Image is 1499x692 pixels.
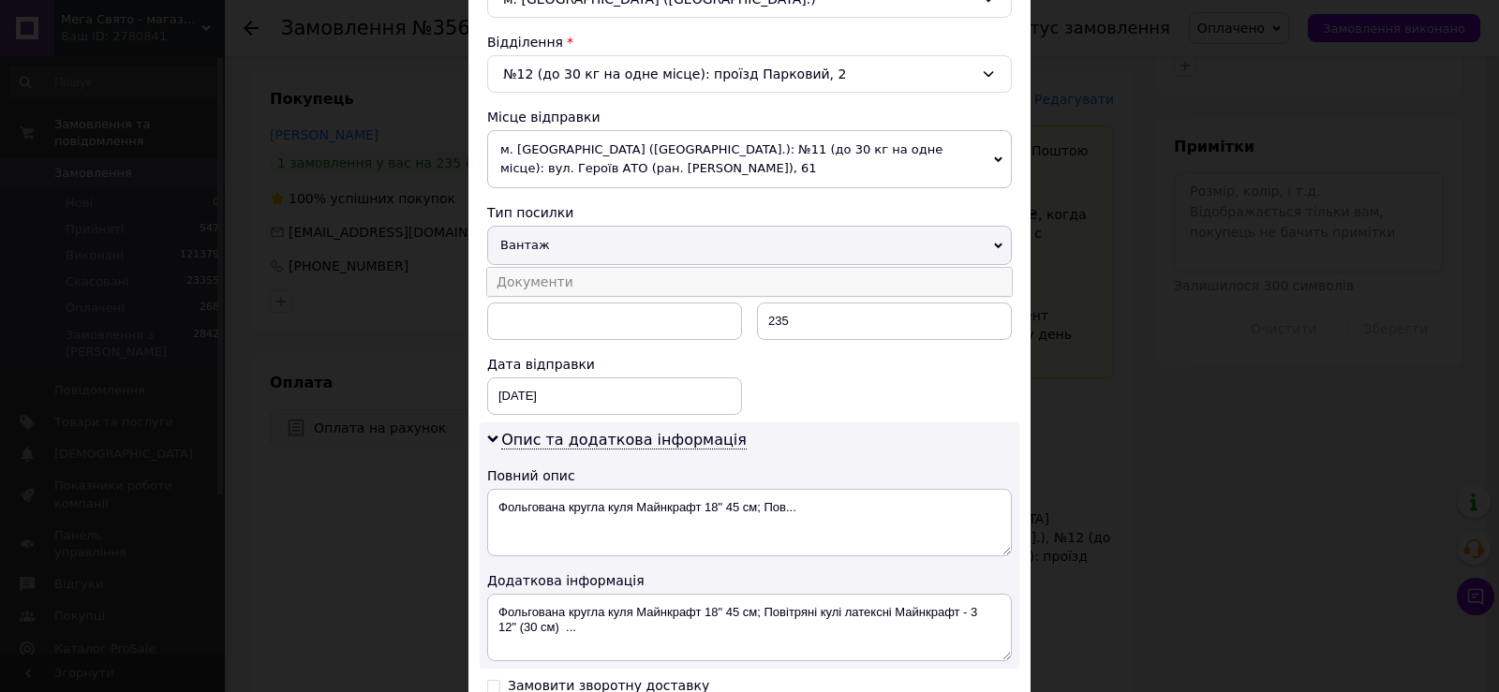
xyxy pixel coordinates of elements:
span: м. [GEOGRAPHIC_DATA] ([GEOGRAPHIC_DATA].): №11 (до 30 кг на одне місце): вул. Героїв АТО (ран. [P... [487,130,1012,188]
span: Опис та додаткова інформація [501,431,747,449]
div: Відділення [487,33,1012,52]
div: №12 (до 30 кг на одне місце): проїзд Парковий, 2 [487,55,1012,93]
textarea: Фольгована кругла куля Майнкрафт 18" 45 см; Пов... [487,489,1012,556]
span: Тип посилки [487,205,573,220]
div: Дата відправки [487,355,742,374]
div: Повний опис [487,466,1012,485]
textarea: Фольгована кругла куля Майнкрафт 18" 45 см; Повітряні кулі латексні Майнкрафт - 3 12" (30 см) ... [487,594,1012,661]
span: Вантаж [487,226,1012,265]
li: Документи [487,268,1012,296]
div: Додаткова інформація [487,571,1012,590]
span: Місце відправки [487,110,601,125]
